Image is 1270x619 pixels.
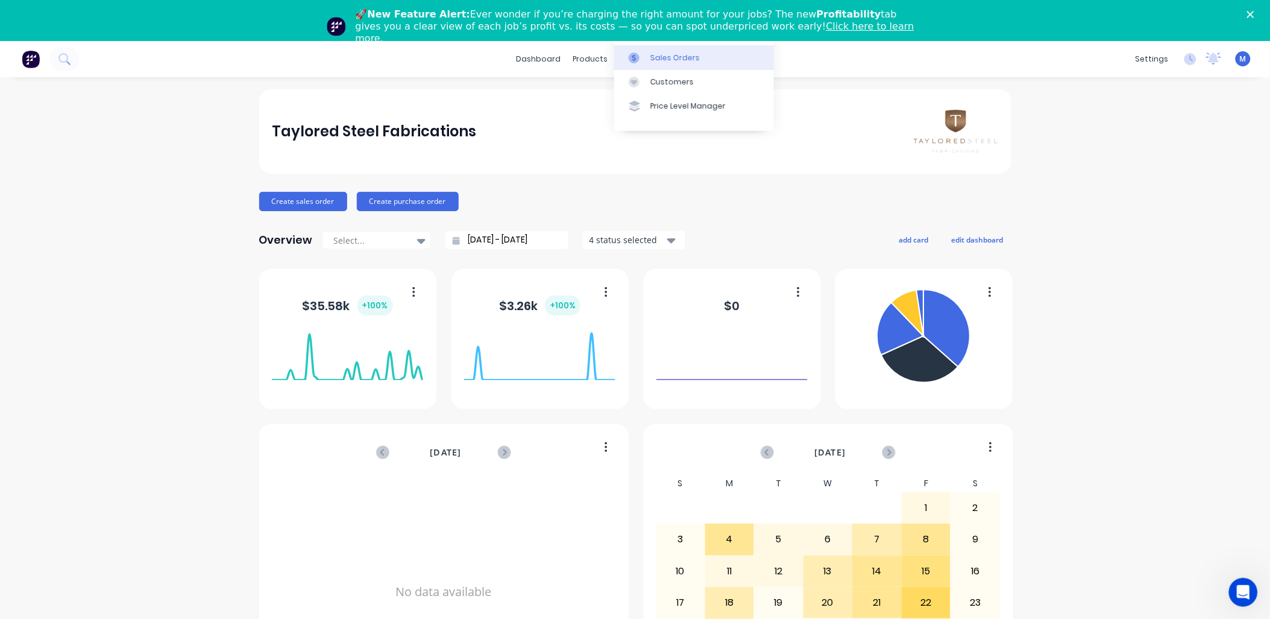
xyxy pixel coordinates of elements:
div: 8 [902,524,951,554]
div: Customers [650,77,694,87]
div: 7 [853,524,901,554]
div: settings [1130,50,1175,68]
a: Price Level Manager [614,94,774,118]
div: 5 [755,524,803,554]
div: 16 [951,556,999,586]
div: 4 [706,524,754,554]
div: 1 [902,493,951,523]
a: Customers [614,70,774,94]
div: products [567,50,614,68]
a: Sales Orders [614,45,774,69]
div: 13 [804,556,852,586]
button: Create sales order [259,192,347,211]
div: + 100 % [357,296,393,316]
a: Click here to learn more. [356,21,914,44]
img: Factory [22,50,40,68]
span: M [1240,54,1246,65]
div: Price Level Manager [650,101,726,112]
div: 23 [951,588,999,618]
span: [DATE] [430,446,461,459]
div: 4 status selected [589,233,665,246]
b: Profitability [817,8,881,20]
div: S [951,475,1000,492]
div: W [803,475,853,492]
div: M [705,475,755,492]
div: 19 [755,588,803,618]
div: $ 35.58k [303,296,393,316]
button: 4 status selected [583,231,685,249]
button: add card [891,232,937,247]
div: 10 [656,556,705,586]
div: 17 [656,588,705,618]
div: S [656,475,705,492]
div: Close [1247,11,1259,18]
div: T [754,475,803,492]
div: 12 [755,556,803,586]
div: 🚀 Ever wonder if you’re charging the right amount for your jobs? The new tab gives you a clear vi... [356,8,925,45]
img: Profile image for Team [327,17,346,36]
div: sales [614,50,647,68]
button: Create purchase order [357,192,459,211]
div: F [902,475,951,492]
div: 14 [853,556,901,586]
div: $ 0 [725,297,740,315]
div: + 100 % [545,296,580,316]
div: 3 [656,524,705,554]
div: 15 [902,556,951,586]
button: edit dashboard [944,232,1011,247]
img: Taylored Steel Fabrications [914,110,998,153]
div: Taylored Steel Fabrications [272,119,476,144]
div: Overview [259,228,313,252]
div: 6 [804,524,852,554]
div: Sales Orders [650,52,700,63]
div: 18 [706,588,754,618]
div: 22 [902,588,951,618]
iframe: Intercom live chat [1229,578,1258,607]
div: T [852,475,902,492]
div: 21 [853,588,901,618]
div: 20 [804,588,852,618]
div: 9 [951,524,999,554]
a: dashboard [510,50,567,68]
div: 11 [706,556,754,586]
div: 2 [951,493,999,523]
div: $ 3.26k [499,296,580,316]
b: New Feature Alert: [368,8,471,20]
span: [DATE] [814,446,846,459]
